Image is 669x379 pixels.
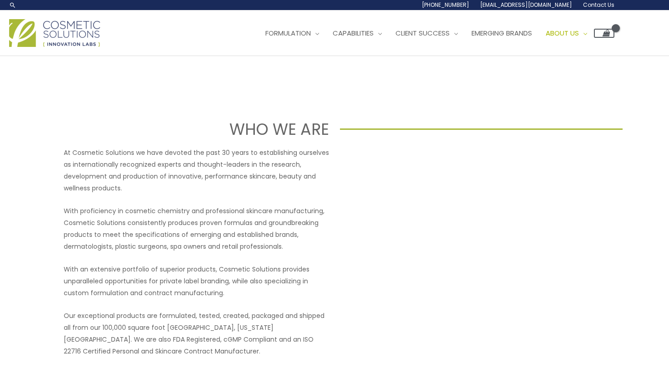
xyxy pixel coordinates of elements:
[389,20,465,47] a: Client Success
[594,29,614,38] a: View Shopping Cart, empty
[265,28,311,38] span: Formulation
[480,1,572,9] span: [EMAIL_ADDRESS][DOMAIN_NAME]
[422,1,469,9] span: [PHONE_NUMBER]
[326,20,389,47] a: Capabilities
[546,28,579,38] span: About Us
[395,28,450,38] span: Client Success
[64,310,329,357] p: Our exceptional products are formulated, tested, created, packaged and shipped all from our 100,0...
[64,147,329,194] p: At Cosmetic Solutions we have devoted the past 30 years to establishing ourselves as internationa...
[340,147,605,296] iframe: Get to know Cosmetic Solutions Private Label Skin Care
[64,263,329,299] p: With an extensive portfolio of superior products, Cosmetic Solutions provides unparalleled opport...
[465,20,539,47] a: Emerging Brands
[64,205,329,252] p: With proficiency in cosmetic chemistry and professional skincare manufacturing, Cosmetic Solution...
[539,20,594,47] a: About Us
[9,19,100,47] img: Cosmetic Solutions Logo
[583,1,614,9] span: Contact Us
[9,1,16,9] a: Search icon link
[258,20,326,47] a: Formulation
[252,20,614,47] nav: Site Navigation
[46,118,329,140] h1: WHO WE ARE
[471,28,532,38] span: Emerging Brands
[333,28,374,38] span: Capabilities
